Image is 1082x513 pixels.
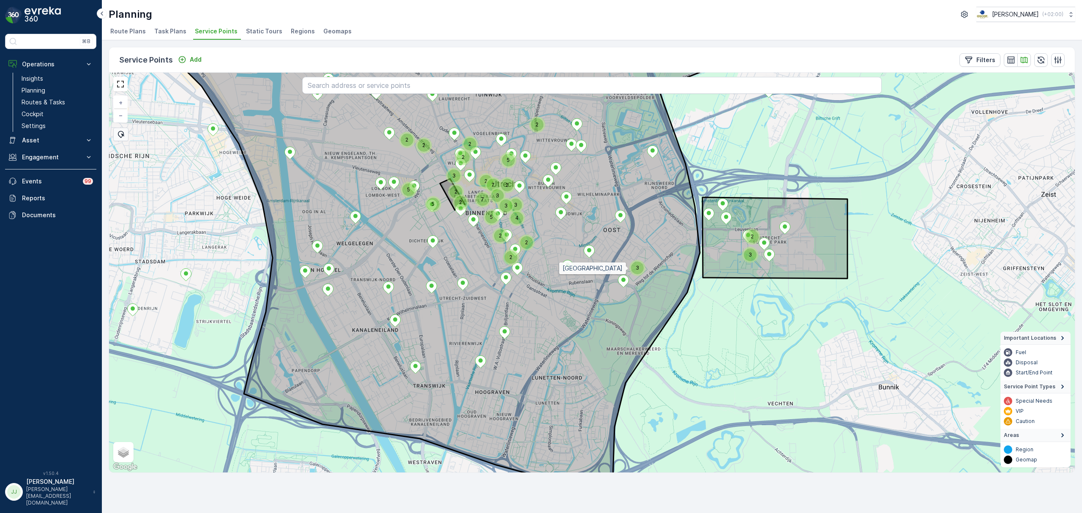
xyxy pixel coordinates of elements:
a: Planning [18,85,96,96]
a: Cockpit [18,108,96,120]
div: 2 [464,138,476,150]
a: Zoom In [114,96,127,109]
a: Insights [18,73,96,85]
div: 3 [491,189,504,202]
div: 2 [401,134,413,146]
button: Filters [959,53,1000,67]
summary: Areas [1000,429,1071,442]
div: 4 [511,212,523,224]
div: 2 [454,196,459,201]
a: Events99 [5,173,96,190]
div: 2 [457,151,462,156]
p: [PERSON_NAME][EMAIL_ADDRESS][DOMAIN_NAME] [26,486,89,506]
p: Routes & Tasks [22,98,65,106]
div: 2 [450,186,462,198]
span: Geomaps [323,27,352,35]
div: 5 [485,211,490,216]
div: 7 [487,179,492,184]
div: 4 [511,212,516,217]
p: VIP [1016,408,1024,415]
div: 5 [502,154,515,166]
p: Planning [109,8,152,21]
p: [PERSON_NAME] [992,10,1039,19]
div: 3 [631,262,644,274]
div: 2 [494,229,507,242]
p: Caution [1016,418,1035,425]
p: ⌘B [82,38,90,45]
a: Documents [5,207,96,224]
div: 2 [418,139,423,144]
p: Asset [22,136,79,145]
p: Start/End Point [1016,369,1052,376]
div: 3 [500,199,512,212]
span: Static Tours [246,27,282,35]
div: 2 [746,230,759,243]
img: logo [5,7,22,24]
img: logo_dark-DEwI_e13.png [25,7,61,24]
div: 2 [531,118,536,123]
div: 2 [480,175,485,180]
span: Task Plans [154,27,186,35]
div: 2 [401,134,406,139]
div: 5 [427,198,440,210]
a: View Fullscreen [114,78,127,90]
div: 3 [509,199,514,204]
summary: Important Locations [1000,332,1071,345]
span: Important Locations [1004,335,1056,341]
p: 99 [85,178,91,185]
div: 3 [500,199,505,205]
div: 5 [402,183,415,196]
a: Reports [5,190,96,207]
a: Zoom Out [114,109,127,122]
a: Settings [18,120,96,132]
span: Areas [1004,432,1019,439]
button: [PERSON_NAME](+02:00) [976,7,1075,22]
div: 5 [402,183,407,188]
div: 5 [427,198,432,203]
a: Routes & Tasks [18,96,96,108]
div: 5 [485,211,498,224]
div: 2 [531,118,544,131]
p: Documents [22,211,93,219]
button: JJ[PERSON_NAME][PERSON_NAME][EMAIL_ADDRESS][DOMAIN_NAME] [5,478,96,506]
div: 2 [746,230,751,235]
div: 3 [491,189,496,194]
p: Region [1016,446,1033,453]
div: 2 [505,251,517,264]
p: Planning [22,86,45,95]
p: [PERSON_NAME] [26,478,89,486]
div: 2 [457,151,470,164]
input: Search address or service points [302,77,882,94]
p: Disposal [1016,359,1038,366]
div: 3 [744,248,749,254]
p: Cockpit [22,110,44,118]
img: basis-logo_rgb2x.png [976,10,989,19]
div: JJ [7,485,21,499]
div: 2 [450,186,455,191]
div: 7 [487,179,500,191]
div: Bulk Select [113,128,128,141]
p: Insights [22,74,43,83]
p: Operations [22,60,79,68]
div: 7 [476,193,481,198]
div: 2 [520,236,525,241]
span: Route Plans [110,27,146,35]
div: 2 [494,229,499,235]
button: Operations [5,56,96,73]
div: 3 [744,248,757,261]
p: Add [190,55,202,64]
p: Events [22,177,78,186]
p: Geomap [1016,456,1037,463]
div: 2 [480,175,492,188]
div: 7 [476,193,489,206]
button: Engagement [5,149,96,166]
div: 3 [448,169,460,182]
img: Google [111,461,139,472]
p: Special Needs [1016,398,1052,404]
div: 2 [464,138,469,143]
div: 2 [418,139,430,152]
p: ( +02:00 ) [1042,11,1063,18]
div: 2 [505,251,510,256]
button: Add [175,55,205,65]
summary: Service Point Types [1000,380,1071,393]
